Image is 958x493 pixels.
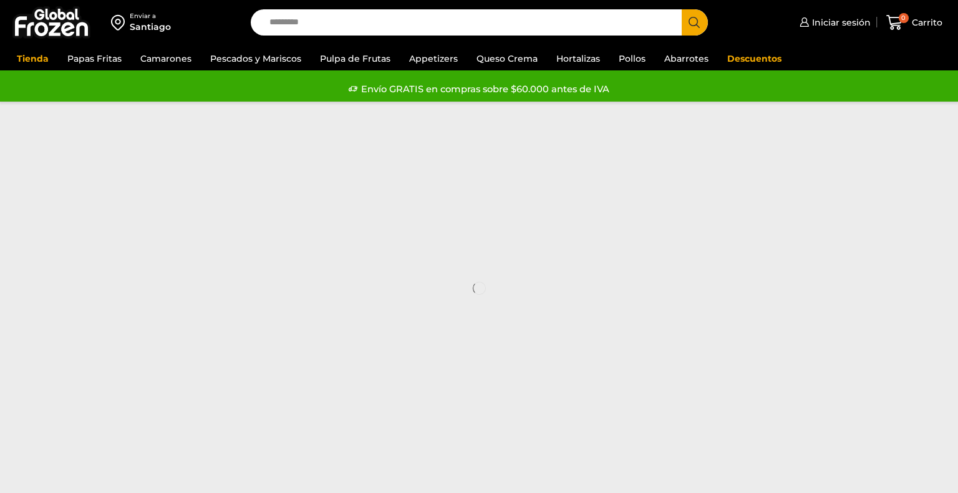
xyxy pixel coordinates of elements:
[134,47,198,70] a: Camarones
[403,47,464,70] a: Appetizers
[130,12,171,21] div: Enviar a
[658,47,715,70] a: Abarrotes
[909,16,942,29] span: Carrito
[11,47,55,70] a: Tienda
[883,8,946,37] a: 0 Carrito
[61,47,128,70] a: Papas Fritas
[796,10,871,35] a: Iniciar sesión
[314,47,397,70] a: Pulpa de Frutas
[550,47,606,70] a: Hortalizas
[721,47,788,70] a: Descuentos
[612,47,652,70] a: Pollos
[111,12,130,33] img: address-field-icon.svg
[682,9,708,36] button: Search button
[899,13,909,23] span: 0
[470,47,544,70] a: Queso Crema
[130,21,171,33] div: Santiago
[204,47,307,70] a: Pescados y Mariscos
[809,16,871,29] span: Iniciar sesión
